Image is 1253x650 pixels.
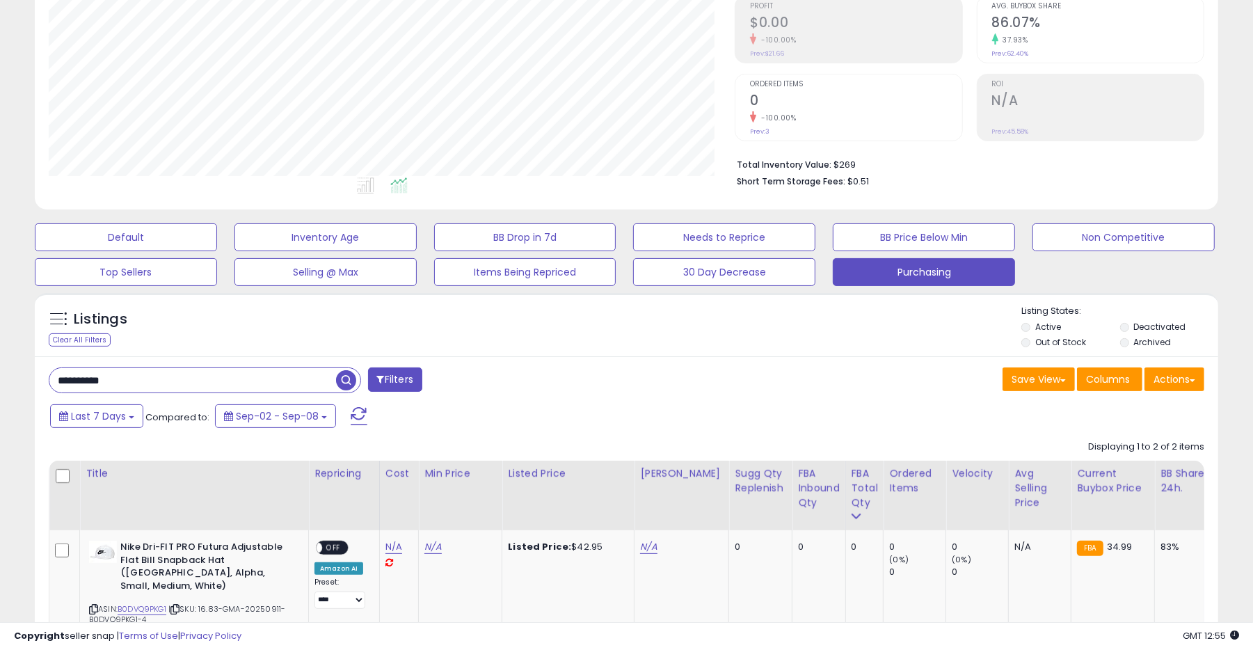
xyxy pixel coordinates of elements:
[89,541,117,563] img: 318sHf8Q3oL._SL40_.jpg
[750,3,961,10] span: Profit
[847,175,869,188] span: $0.51
[640,466,723,481] div: [PERSON_NAME]
[889,554,909,565] small: (0%)
[215,404,336,428] button: Sep-02 - Sep-08
[86,466,303,481] div: Title
[508,541,623,553] div: $42.95
[1107,540,1133,553] span: 34.99
[424,540,441,554] a: N/A
[640,540,657,554] a: N/A
[992,3,1204,10] span: Avg. Buybox Share
[508,466,628,481] div: Listed Price
[1014,541,1060,553] div: N/A
[889,541,945,553] div: 0
[120,541,289,596] b: Nike Dri-FIT PRO Futura Adjustable Flat Bill Snapback Hat ([GEOGRAPHIC_DATA], Alpha, Small, Mediu...
[385,540,402,554] a: N/A
[889,566,945,578] div: 0
[368,367,422,392] button: Filters
[889,466,940,496] div: Ordered Items
[35,258,217,286] button: Top Sellers
[833,258,1015,286] button: Purchasing
[735,541,781,553] div: 0
[180,629,241,642] a: Privacy Policy
[1086,372,1130,386] span: Columns
[1077,541,1103,556] small: FBA
[1160,541,1206,553] div: 83%
[992,93,1204,111] h2: N/A
[89,603,285,624] span: | SKU: 16.83-GMA-20250911-B0DVQ9PKG1-4
[1160,466,1211,496] div: BB Share 24h.
[1021,305,1218,318] p: Listing States:
[952,466,1003,481] div: Velocity
[234,223,417,251] button: Inventory Age
[992,81,1204,88] span: ROI
[74,310,127,329] h5: Listings
[1144,367,1204,391] button: Actions
[234,258,417,286] button: Selling @ Max
[314,578,369,609] div: Preset:
[798,541,835,553] div: 0
[49,333,111,347] div: Clear All Filters
[14,630,241,643] div: seller snap | |
[633,223,815,251] button: Needs to Reprice
[1077,367,1142,391] button: Columns
[750,81,961,88] span: Ordered Items
[1003,367,1075,391] button: Save View
[434,258,616,286] button: Items Being Repriced
[750,93,961,111] h2: 0
[756,35,796,45] small: -100.00%
[508,540,571,553] b: Listed Price:
[992,127,1029,136] small: Prev: 45.58%
[750,127,769,136] small: Prev: 3
[434,223,616,251] button: BB Drop in 7d
[735,466,786,496] div: Sugg Qty Replenish
[1077,466,1149,496] div: Current Buybox Price
[71,409,126,423] span: Last 7 Days
[118,603,166,615] a: B0DVQ9PKG1
[119,629,178,642] a: Terms of Use
[385,466,413,481] div: Cost
[1035,336,1086,348] label: Out of Stock
[1032,223,1215,251] button: Non Competitive
[14,629,65,642] strong: Copyright
[1088,441,1204,454] div: Displaying 1 to 2 of 2 items
[952,566,1008,578] div: 0
[35,223,217,251] button: Default
[750,49,784,58] small: Prev: $21.66
[833,223,1015,251] button: BB Price Below Min
[737,155,1194,172] li: $269
[1134,321,1186,333] label: Deactivated
[992,49,1029,58] small: Prev: 62.40%
[1183,629,1239,642] span: 2025-09-16 12:55 GMT
[1134,336,1172,348] label: Archived
[798,466,840,510] div: FBA inbound Qty
[236,409,319,423] span: Sep-02 - Sep-08
[998,35,1028,45] small: 37.93%
[1035,321,1061,333] label: Active
[750,15,961,33] h2: $0.00
[50,404,143,428] button: Last 7 Days
[424,466,496,481] div: Min Price
[322,542,344,554] span: OFF
[756,113,796,123] small: -100.00%
[729,461,792,530] th: Please note that this number is a calculation based on your required days of coverage and your ve...
[952,554,971,565] small: (0%)
[852,466,878,510] div: FBA Total Qty
[737,159,831,171] b: Total Inventory Value:
[633,258,815,286] button: 30 Day Decrease
[992,15,1204,33] h2: 86.07%
[952,541,1008,553] div: 0
[852,541,873,553] div: 0
[314,562,363,575] div: Amazon AI
[1014,466,1065,510] div: Avg Selling Price
[737,175,845,187] b: Short Term Storage Fees:
[145,411,209,424] span: Compared to:
[314,466,374,481] div: Repricing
